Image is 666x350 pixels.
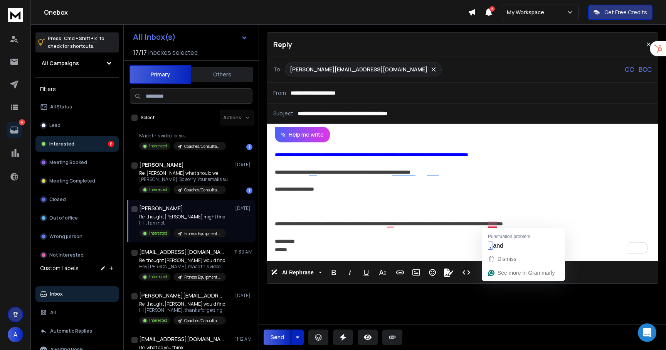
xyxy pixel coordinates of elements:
button: Signature [441,265,456,280]
p: Get Free Credits [604,8,647,16]
p: Fitness Equipment Retailer [Automation] [184,274,221,280]
p: 11:12 AM [235,336,252,342]
button: Not Interested [35,247,119,263]
button: Underline (⌘U) [359,265,373,280]
p: Automatic Replies [50,328,92,334]
p: 6 [19,119,25,125]
button: Code View [459,265,474,280]
label: Select [141,115,155,121]
button: Bold (⌘B) [326,265,341,280]
p: Coaches/Consultants [Automation] [184,318,221,324]
button: Interested6 [35,136,119,152]
div: v 4.0.25 [22,12,38,19]
p: [DATE] [235,293,252,299]
button: All [35,305,119,320]
div: Domain: [URL] [20,20,55,26]
button: Help me write [275,127,330,142]
p: To: [273,66,282,73]
p: Hey [PERSON_NAME], made this video [139,264,226,270]
button: Insert Image (⌘P) [409,265,424,280]
div: 1 [246,144,252,150]
p: [DATE] [235,205,252,211]
button: Wrong person [35,229,119,244]
p: 11:39 AM [234,249,252,255]
div: Keywords by Traffic [85,46,130,51]
h3: Filters [35,84,119,95]
img: tab_keywords_by_traffic_grey.svg [77,45,83,51]
p: Wrong person [49,233,82,240]
button: A [8,327,23,342]
p: Re: thought [PERSON_NAME] might find [139,214,226,220]
p: Interested [49,141,74,147]
p: [PERSON_NAME][EMAIL_ADDRESS][DOMAIN_NAME] [290,66,427,73]
h1: Onebox [44,8,468,17]
p: Subject: [273,110,295,117]
p: Re: thought [PERSON_NAME] would find [139,301,226,307]
h1: [EMAIL_ADDRESS][DOMAIN_NAME] [139,248,224,256]
button: Closed [35,192,119,207]
button: Italic (⌘I) [343,265,357,280]
p: All Status [50,104,72,110]
p: Meeting Completed [49,178,95,184]
button: Insert Link (⌘K) [393,265,407,280]
p: Re: thought [PERSON_NAME] would find [139,257,226,264]
button: Emoticons [425,265,440,280]
p: Coaches/Consultants [Automation] [184,187,221,193]
p: Fitness Equipment Retailers [Lead Gen] [184,231,221,237]
p: Made this video for you, [139,133,226,139]
p: My Workspace [507,8,547,16]
p: Interested [149,187,167,193]
button: Inbox [35,286,119,302]
p: From: [273,89,288,97]
button: Meeting Completed [35,173,119,189]
h1: [PERSON_NAME] [139,205,183,212]
p: Interested [149,230,167,236]
button: Send [264,330,291,345]
p: Hi [PERSON_NAME], thanks for getting [139,307,226,313]
h3: Inboxes selected [148,48,198,57]
img: tab_domain_overview_orange.svg [21,45,27,51]
button: Lead [35,118,119,133]
img: logo [8,8,23,22]
p: BCC [639,65,652,74]
button: Meeting Booked [35,155,119,170]
button: All Status [35,99,119,115]
button: Out of office [35,210,119,226]
span: 13 [489,6,495,12]
p: Inbox [50,291,63,297]
span: AI Rephrase [281,269,315,276]
div: 6 [108,141,114,147]
a: 6 [7,122,22,138]
p: Coaches/Consultants [Lead Gen] [184,144,221,149]
div: Domain Overview [29,46,69,51]
p: Meeting Booked [49,159,87,166]
h1: [PERSON_NAME][EMAIL_ADDRESS][DOMAIN_NAME] [139,292,224,299]
div: 1 [246,188,252,194]
img: website_grey.svg [12,20,18,26]
p: CC [625,65,634,74]
p: [DATE] [235,162,252,168]
p: Reply [273,39,292,50]
span: Cmd + Shift + k [63,34,98,43]
button: Get Free Credits [588,5,653,20]
p: Closed [49,196,66,203]
div: Open Intercom Messenger [638,323,656,342]
p: Not Interested [49,252,84,258]
p: Out of office [49,215,78,221]
h1: [PERSON_NAME] [139,161,184,169]
p: Interested [149,143,167,149]
button: All Campaigns [35,56,119,71]
p: Lead [49,122,61,129]
span: 17 / 17 [133,48,147,57]
h1: [EMAIL_ADDRESS][DOMAIN_NAME] [139,335,224,343]
button: More Text [375,265,390,280]
p: All [50,309,56,316]
button: AI Rephrase [269,265,323,280]
h3: Custom Labels [40,264,79,272]
h1: All Campaigns [42,59,79,67]
h1: All Inbox(s) [133,33,176,41]
p: Interested [149,318,167,323]
p: Re: [PERSON_NAME] what should we [139,170,232,176]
